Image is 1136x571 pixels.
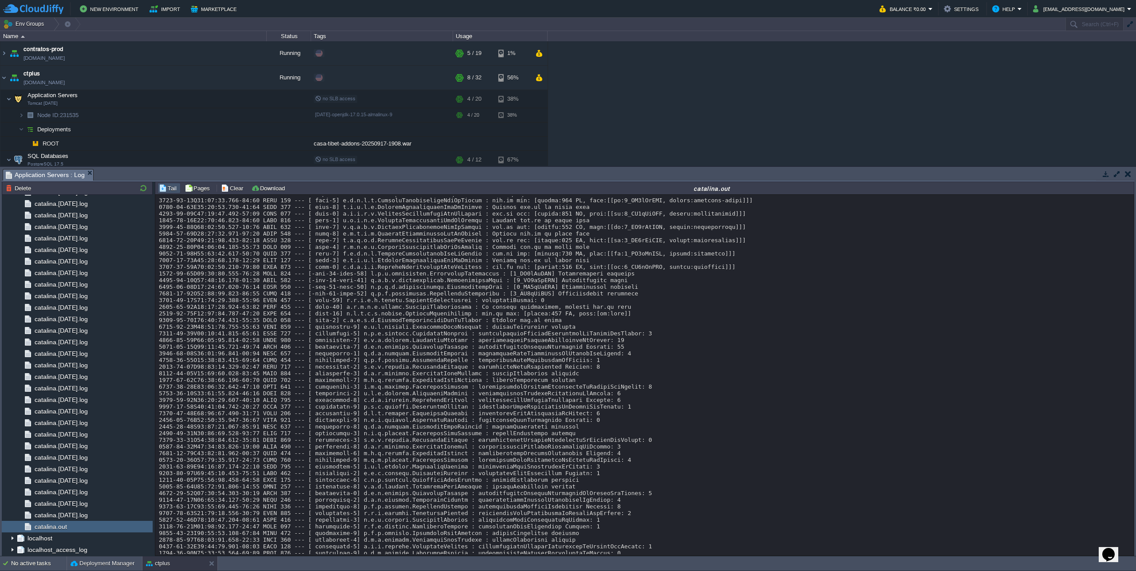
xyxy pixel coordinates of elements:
[26,534,54,542] a: localhost
[0,66,8,90] img: AMDAwAAAACH5BAEAAAAALAAAAAABAAEAAAICRAEAOw==
[80,4,141,14] button: New Environment
[33,257,89,265] a: catalina.[DATE].log
[33,327,89,335] a: catalina.[DATE].log
[33,315,89,323] a: catalina.[DATE].log
[33,488,89,496] a: catalina.[DATE].log
[24,137,29,150] img: AMDAwAAAACH5BAEAAAAALAAAAAABAAEAAAICRAEAOw==
[24,122,36,136] img: AMDAwAAAACH5BAEAAAAALAAAAAABAAEAAAICRAEAOw==
[37,112,60,118] span: Node ID:
[6,90,12,108] img: AMDAwAAAACH5BAEAAAAALAAAAAABAAEAAAICRAEAOw==
[24,45,63,54] a: contratos-prod
[33,419,89,427] span: catalina.[DATE].log
[6,184,34,192] button: Delete
[3,4,63,15] img: CloudJiffy
[33,384,89,392] a: catalina.[DATE].log
[24,54,65,63] a: [DOMAIN_NAME]
[42,140,60,147] a: ROOT
[191,4,239,14] button: Marketplace
[29,137,42,150] img: AMDAwAAAACH5BAEAAAAALAAAAAABAAEAAAICRAEAOw==
[33,407,89,415] a: catalina.[DATE].log
[267,66,311,90] div: Running
[291,185,1133,192] div: catalina.out
[33,280,89,288] a: catalina.[DATE].log
[221,184,246,192] button: Clear
[33,511,89,519] a: catalina.[DATE].log
[251,184,288,192] button: Download
[33,465,89,473] a: catalina.[DATE].log
[467,41,481,65] div: 5 / 19
[24,78,65,87] a: [DOMAIN_NAME]
[880,4,928,14] button: Balance ₹0.00
[33,200,89,208] a: catalina.[DATE].log
[33,246,89,254] a: catalina.[DATE].log
[33,234,89,242] a: catalina.[DATE].log
[454,31,547,41] div: Usage
[27,91,79,99] span: Application Servers
[19,108,24,122] img: AMDAwAAAACH5BAEAAAAALAAAAAABAAEAAAICRAEAOw==
[498,41,527,65] div: 1%
[267,31,311,41] div: Status
[11,556,67,571] div: No active tasks
[33,211,89,219] a: catalina.[DATE].log
[33,269,89,277] a: catalina.[DATE].log
[467,66,481,90] div: 8 / 32
[1,31,266,41] div: Name
[33,373,89,381] span: catalina.[DATE].log
[33,442,89,450] a: catalina.[DATE].log
[33,453,89,461] a: catalina.[DATE].log
[6,169,85,181] span: Application Servers : Log
[28,161,63,167] span: PostgreSQL 17.5
[33,361,89,369] a: catalina.[DATE].log
[311,137,453,150] div: casa-tibet-addons-20250917-1908.war
[33,223,89,231] a: catalina.[DATE].log
[8,66,20,90] img: AMDAwAAAACH5BAEAAAAALAAAAAABAAEAAAICRAEAOw==
[19,122,24,136] img: AMDAwAAAACH5BAEAAAAALAAAAAABAAEAAAICRAEAOw==
[26,546,89,554] span: localhost_access_log
[467,90,481,108] div: 4 / 20
[8,41,20,65] img: AMDAwAAAACH5BAEAAAAALAAAAAABAAEAAAICRAEAOw==
[71,559,134,568] button: Deployment Manager
[33,523,68,531] a: catalina.out
[21,35,25,38] img: AMDAwAAAACH5BAEAAAAALAAAAAABAAEAAAICRAEAOw==
[0,41,8,65] img: AMDAwAAAACH5BAEAAAAALAAAAAABAAEAAAICRAEAOw==
[27,152,70,160] span: SQL Databases
[33,338,89,346] span: catalina.[DATE].log
[498,151,527,169] div: 67%
[36,126,72,133] span: Deployments
[33,303,89,311] a: catalina.[DATE].log
[27,153,70,159] a: SQL DatabasesPostgreSQL 17.5
[12,90,24,108] img: AMDAwAAAACH5BAEAAAAALAAAAAABAAEAAAICRAEAOw==
[33,292,89,300] a: catalina.[DATE].log
[159,184,179,192] button: Tail
[33,396,89,404] span: catalina.[DATE].log
[24,108,36,122] img: AMDAwAAAACH5BAEAAAAALAAAAAABAAEAAAICRAEAOw==
[498,90,527,108] div: 38%
[33,500,89,508] span: catalina.[DATE].log
[33,350,89,358] span: catalina.[DATE].log
[498,66,527,90] div: 56%
[1033,4,1127,14] button: [EMAIL_ADDRESS][DOMAIN_NAME]
[24,69,40,78] span: ctplus
[146,559,170,568] button: ctplus
[27,92,79,98] a: Application ServersTomcat [DATE]
[312,31,453,41] div: Tags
